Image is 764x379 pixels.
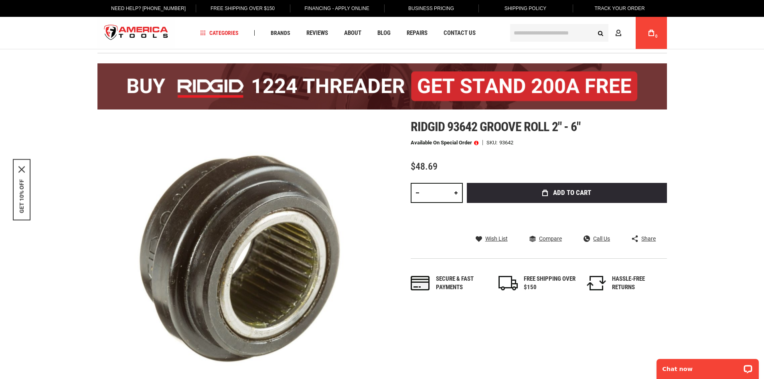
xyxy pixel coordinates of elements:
[553,189,591,196] span: Add to Cart
[267,28,294,39] a: Brands
[303,28,332,39] a: Reviews
[539,236,562,241] span: Compare
[486,140,499,145] strong: SKU
[97,63,667,109] img: BOGO: Buy the RIDGID® 1224 Threader (26092), get the 92467 200A Stand FREE!
[499,140,513,145] div: 93642
[403,28,431,39] a: Repairs
[18,166,25,172] button: Close
[200,30,239,36] span: Categories
[465,205,669,229] iframe: Secure express checkout frame
[411,161,438,172] span: $48.69
[587,276,606,290] img: returns
[411,119,580,134] span: Ridgid 93642 groove roll 2" - 6"
[476,235,508,242] a: Wish List
[374,28,394,39] a: Blog
[612,275,664,292] div: HASSLE-FREE RETURNS
[651,354,764,379] iframe: LiveChat chat widget
[407,30,428,36] span: Repairs
[485,236,508,241] span: Wish List
[271,30,290,36] span: Brands
[18,179,25,213] button: GET 10% OFF
[505,6,547,11] span: Shipping Policy
[641,236,656,241] span: Share
[440,28,479,39] a: Contact Us
[467,183,667,203] button: Add to Cart
[18,166,25,172] svg: close icon
[529,235,562,242] a: Compare
[524,275,576,292] div: FREE SHIPPING OVER $150
[340,28,365,39] a: About
[97,18,175,48] img: America Tools
[97,18,175,48] a: store logo
[655,34,658,39] span: 0
[444,30,476,36] span: Contact Us
[593,25,608,41] button: Search
[593,236,610,241] span: Call Us
[584,235,610,242] a: Call Us
[377,30,391,36] span: Blog
[411,276,430,290] img: payments
[411,140,478,146] p: Available on Special Order
[197,28,242,39] a: Categories
[644,17,659,49] a: 0
[344,30,361,36] span: About
[306,30,328,36] span: Reviews
[436,275,488,292] div: Secure & fast payments
[499,276,518,290] img: shipping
